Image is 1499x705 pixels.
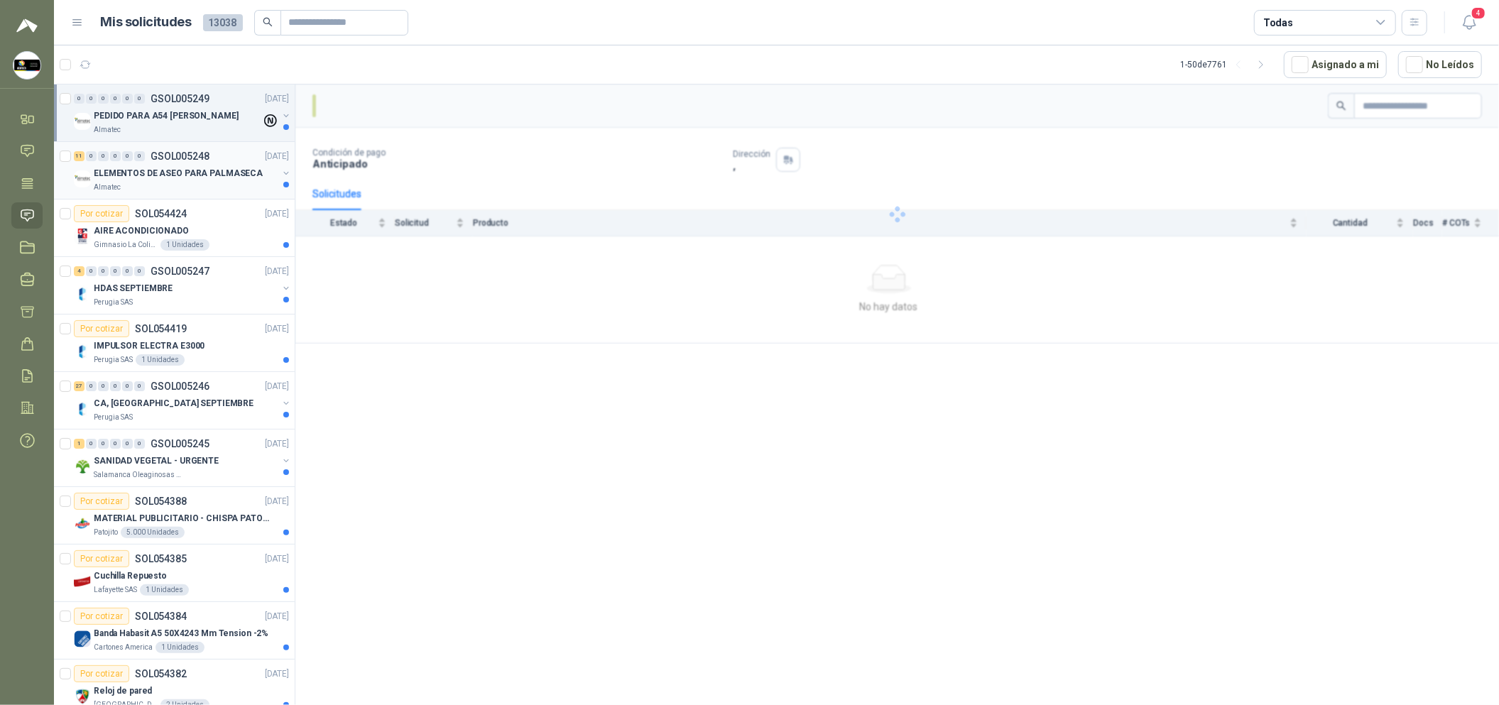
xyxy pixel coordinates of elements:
[74,343,91,360] img: Company Logo
[94,224,189,238] p: AIRE ACONDICIONADO
[94,239,158,251] p: Gimnasio La Colina
[1456,10,1482,35] button: 4
[74,493,129,510] div: Por cotizar
[94,109,239,123] p: PEDIDO PARA A54 [PERSON_NAME]
[94,182,121,193] p: Almatec
[94,167,263,180] p: ELEMENTOS DE ASEO PARA PALMASECA
[135,209,187,219] p: SOL054424
[265,150,289,163] p: [DATE]
[86,94,97,104] div: 0
[151,266,209,276] p: GSOL005247
[265,92,289,106] p: [DATE]
[74,320,129,337] div: Por cotizar
[135,669,187,679] p: SOL054382
[122,94,133,104] div: 0
[1180,53,1272,76] div: 1 - 50 de 7761
[265,610,289,623] p: [DATE]
[122,151,133,161] div: 0
[136,354,185,366] div: 1 Unidades
[74,113,91,130] img: Company Logo
[1284,51,1387,78] button: Asignado a mi
[135,554,187,564] p: SOL054385
[86,266,97,276] div: 0
[134,266,145,276] div: 0
[135,496,187,506] p: SOL054388
[140,584,189,596] div: 1 Unidades
[94,412,133,423] p: Perugia SAS
[74,378,292,423] a: 27 0 0 0 0 0 GSOL005246[DATE] Company LogoCA, [GEOGRAPHIC_DATA] SEPTIEMBREPerugia SAS
[74,630,91,647] img: Company Logo
[101,12,192,33] h1: Mis solicitudes
[94,584,137,596] p: Lafayette SAS
[94,469,183,481] p: Salamanca Oleaginosas SAS
[94,339,205,353] p: IMPULSOR ELECTRA E3000
[265,207,289,221] p: [DATE]
[134,381,145,391] div: 0
[151,94,209,104] p: GSOL005249
[263,17,273,27] span: search
[151,151,209,161] p: GSOL005248
[74,266,85,276] div: 4
[1398,51,1482,78] button: No Leídos
[74,205,129,222] div: Por cotizar
[134,94,145,104] div: 0
[94,642,153,653] p: Cartones America
[74,550,129,567] div: Por cotizar
[160,239,209,251] div: 1 Unidades
[94,282,173,295] p: HDAS SEPTIEMBRE
[265,322,289,336] p: [DATE]
[1471,6,1486,20] span: 4
[156,642,205,653] div: 1 Unidades
[54,545,295,602] a: Por cotizarSOL054385[DATE] Company LogoCuchilla RepuestoLafayette SAS1 Unidades
[265,667,289,681] p: [DATE]
[54,602,295,660] a: Por cotizarSOL054384[DATE] Company LogoBanda Habasit A5 50X4243 Mm Tension -2%Cartones America1 U...
[265,265,289,278] p: [DATE]
[151,381,209,391] p: GSOL005246
[134,151,145,161] div: 0
[86,439,97,449] div: 0
[54,487,295,545] a: Por cotizarSOL054388[DATE] Company LogoMATERIAL PUBLICITARIO - CHISPA PATOJITO VER ADJUNTOPatojit...
[94,627,268,640] p: Banda Habasit A5 50X4243 Mm Tension -2%
[121,527,185,538] div: 5.000 Unidades
[265,552,289,566] p: [DATE]
[74,688,91,705] img: Company Logo
[54,315,295,372] a: Por cotizarSOL054419[DATE] Company LogoIMPULSOR ELECTRA E3000Perugia SAS1 Unidades
[94,354,133,366] p: Perugia SAS
[98,151,109,161] div: 0
[94,397,254,410] p: CA, [GEOGRAPHIC_DATA] SEPTIEMBRE
[135,611,187,621] p: SOL054384
[74,439,85,449] div: 1
[74,263,292,308] a: 4 0 0 0 0 0 GSOL005247[DATE] Company LogoHDAS SEPTIEMBREPerugia SAS
[94,512,271,525] p: MATERIAL PUBLICITARIO - CHISPA PATOJITO VER ADJUNTO
[74,400,91,417] img: Company Logo
[203,14,243,31] span: 13038
[1263,15,1293,31] div: Todas
[13,52,40,79] img: Company Logo
[110,266,121,276] div: 0
[98,94,109,104] div: 0
[74,151,85,161] div: 11
[265,495,289,508] p: [DATE]
[74,170,91,187] img: Company Logo
[86,151,97,161] div: 0
[74,285,91,302] img: Company Logo
[94,527,118,538] p: Patojito
[94,297,133,308] p: Perugia SAS
[94,684,152,698] p: Reloj de pared
[122,381,133,391] div: 0
[110,439,121,449] div: 0
[265,380,289,393] p: [DATE]
[74,90,292,136] a: 0 0 0 0 0 0 GSOL005249[DATE] Company LogoPEDIDO PARA A54 [PERSON_NAME]Almatec
[74,435,292,481] a: 1 0 0 0 0 0 GSOL005245[DATE] Company LogoSANIDAD VEGETAL - URGENTESalamanca Oleaginosas SAS
[110,151,121,161] div: 0
[110,381,121,391] div: 0
[94,124,121,136] p: Almatec
[265,437,289,451] p: [DATE]
[98,381,109,391] div: 0
[98,266,109,276] div: 0
[74,608,129,625] div: Por cotizar
[94,569,167,583] p: Cuchilla Repuesto
[74,381,85,391] div: 27
[134,439,145,449] div: 0
[54,200,295,257] a: Por cotizarSOL054424[DATE] Company LogoAIRE ACONDICIONADOGimnasio La Colina1 Unidades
